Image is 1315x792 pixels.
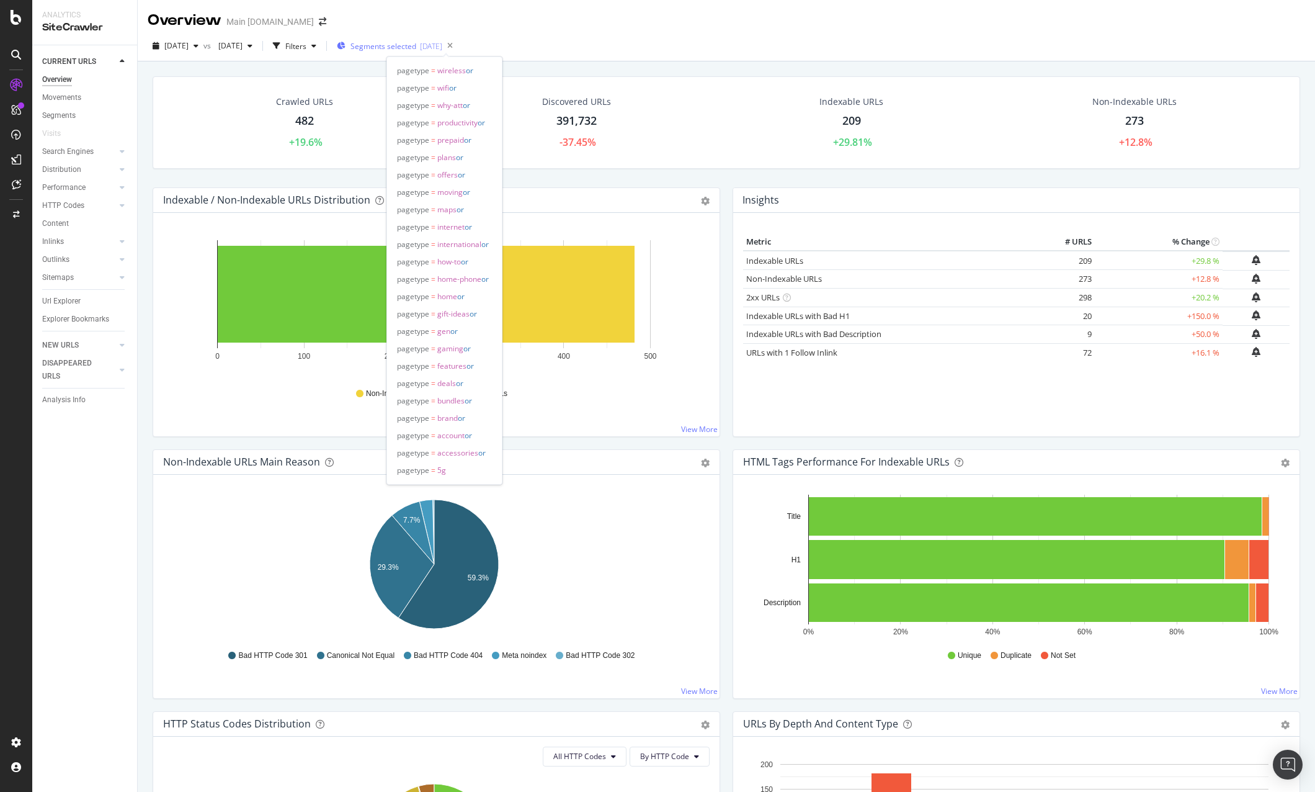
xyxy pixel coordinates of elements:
[431,361,435,371] span: =
[397,100,429,110] span: pagetype
[42,163,81,176] div: Distribution
[640,751,689,762] span: By HTTP Code
[437,152,456,163] span: plans
[1044,270,1095,289] td: 273
[397,308,429,319] span: pagetype
[163,718,311,730] div: HTTP Status Codes Distribution
[332,36,442,56] button: Segments selected[DATE]
[431,326,435,336] span: =
[558,352,570,361] text: 400
[465,222,472,232] span: or
[298,352,310,361] text: 100
[1095,343,1223,362] td: +16.1 %
[463,343,471,354] span: or
[238,650,307,661] span: Bad HTTP Code 301
[431,100,435,110] span: =
[42,394,128,407] a: Analysis Info
[760,760,773,769] text: 200
[743,456,950,468] div: HTML Tags Performance for Indexable URLs
[1252,274,1260,284] div: bell-plus
[437,413,458,423] span: brand
[464,135,471,145] span: or
[431,204,435,215] span: =
[42,181,116,194] a: Performance
[42,313,109,326] div: Explorer Bookmarks
[385,352,397,361] text: 200
[397,83,429,93] span: pagetype
[295,113,314,129] div: 482
[1095,233,1223,251] th: % Change
[378,563,399,572] text: 29.3%
[397,448,429,458] span: pagetype
[42,127,61,140] div: Visits
[397,187,429,197] span: pagetype
[478,117,485,128] span: or
[437,187,463,197] span: moving
[746,273,822,284] a: Non-Indexable URLs
[431,83,435,93] span: =
[431,465,435,475] span: =
[819,96,883,108] div: Indexable URLs
[42,253,116,266] a: Outlinks
[431,395,435,406] span: =
[42,109,128,122] a: Segments
[431,413,435,423] span: =
[466,361,474,371] span: or
[431,169,435,180] span: =
[1095,289,1223,307] td: +20.2 %
[958,650,981,661] span: Unique
[1259,628,1278,636] text: 100%
[1077,628,1092,636] text: 60%
[437,274,481,284] span: home-phone
[42,295,81,308] div: Url Explorer
[437,100,463,110] span: why-att
[431,291,435,302] span: =
[164,40,189,51] span: 2025 Sep. 14th
[681,686,718,696] a: View More
[787,512,801,521] text: Title
[437,326,450,336] span: gen
[437,204,457,215] span: maps
[215,352,220,361] text: 0
[437,361,466,371] span: features
[285,41,306,52] div: Filters
[397,222,429,232] span: pagetype
[743,495,1285,639] div: A chart.
[456,378,463,389] span: or
[42,357,105,383] div: DISAPPEARED URLS
[42,55,116,68] a: CURRENT URLS
[437,448,478,458] span: accessories
[478,448,486,458] span: or
[163,233,705,377] svg: A chart.
[431,222,435,232] span: =
[746,292,780,303] a: 2xx URLs
[450,326,458,336] span: or
[1044,307,1095,325] td: 20
[468,573,489,582] text: 59.3%
[481,274,489,284] span: or
[556,113,597,129] div: 391,732
[397,395,429,406] span: pagetype
[289,135,323,150] div: +19.6%
[461,256,468,267] span: or
[213,36,257,56] button: [DATE]
[1119,135,1152,150] div: +12.8%
[42,235,64,248] div: Inlinks
[42,271,74,284] div: Sitemaps
[431,378,435,389] span: =
[437,395,465,406] span: bundles
[431,135,435,145] span: =
[842,113,861,129] div: 209
[397,135,429,145] span: pagetype
[268,36,321,56] button: Filters
[366,389,435,399] span: Non-Indexable URLs
[148,36,203,56] button: [DATE]
[414,650,483,661] span: Bad HTTP Code 404
[42,55,96,68] div: CURRENT URLS
[42,253,69,266] div: Outlinks
[42,109,76,122] div: Segments
[746,328,881,340] a: Indexable URLs with Bad Description
[833,135,872,150] div: +29.81%
[42,199,84,212] div: HTTP Codes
